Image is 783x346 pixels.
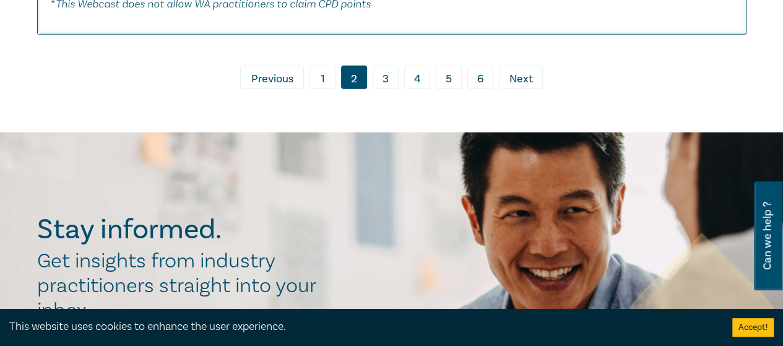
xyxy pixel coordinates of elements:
[467,66,493,89] a: 6
[240,66,304,89] a: Previous
[341,66,367,89] a: 2
[37,249,329,323] h2: Get insights from industry practitioners straight into your inbox.
[732,318,774,337] button: Accept cookies
[9,319,714,335] div: This website uses cookies to enhance the user experience.
[404,66,430,89] a: 4
[509,71,533,87] span: Next
[761,189,773,283] span: Can we help ?
[499,66,543,89] a: Next
[436,66,462,89] a: 5
[309,66,335,89] a: 1
[37,214,329,246] h2: Stay informed.
[251,71,293,87] span: Previous
[373,66,399,89] a: 3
